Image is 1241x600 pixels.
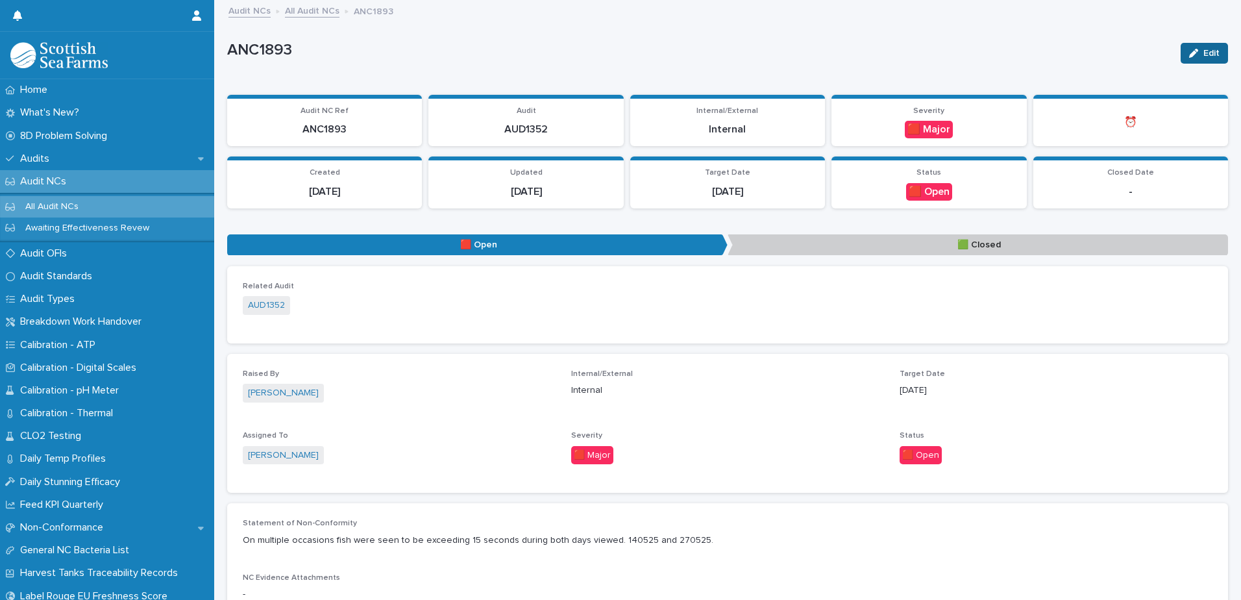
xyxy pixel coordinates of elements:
p: General NC Bacteria List [15,544,140,556]
p: ANC1893 [354,3,393,18]
div: 🟥 Open [900,446,942,465]
span: Status [900,432,924,440]
p: AUD1352 [436,123,615,136]
p: Internal [571,384,884,397]
span: Statement of Non-Conformity [243,519,357,527]
a: Audit NCs [228,3,271,18]
span: Audit NC Ref [301,107,349,115]
p: 🟩 Closed [728,234,1228,256]
p: [DATE] [900,384,1212,397]
p: Breakdown Work Handover [15,316,152,328]
p: Daily Temp Profiles [15,453,116,465]
p: 🟥 Open [227,234,728,256]
span: Related Audit [243,282,294,290]
p: Audit Standards [15,270,103,282]
span: Updated [510,169,543,177]
p: Calibration - Thermal [15,407,123,419]
p: On multiple occasions fish were seen to be exceeding 15 seconds during both days viewed. 140525 a... [243,534,1212,547]
p: Audits [15,153,60,165]
p: [DATE] [235,186,414,198]
span: Edit [1203,49,1220,58]
p: 8D Problem Solving [15,130,117,142]
span: Status [916,169,941,177]
p: Harvest Tanks Traceability Records [15,567,188,579]
span: Created [310,169,340,177]
p: ⏰ [1041,116,1220,129]
p: Internal [638,123,817,136]
p: Calibration - Digital Scales [15,362,147,374]
p: Daily Stunning Efficacy [15,476,130,488]
p: Audit OFIs [15,247,77,260]
p: ANC1893 [227,41,1170,60]
p: CLO2 Testing [15,430,92,442]
p: Home [15,84,58,96]
span: Internal/External [696,107,758,115]
a: [PERSON_NAME] [248,449,319,462]
a: AUD1352 [248,299,285,312]
button: Edit [1181,43,1228,64]
p: Feed KPI Quarterly [15,499,114,511]
p: Awaiting Effectiveness Revew [15,223,160,234]
p: Non-Conformance [15,521,114,534]
p: Audit Types [15,293,85,305]
p: Calibration - pH Meter [15,384,129,397]
span: Internal/External [571,370,633,378]
p: - [1041,186,1220,198]
p: All Audit NCs [15,201,89,212]
p: [DATE] [436,186,615,198]
p: Calibration - ATP [15,339,106,351]
p: ANC1893 [235,123,414,136]
p: [DATE] [638,186,817,198]
a: [PERSON_NAME] [248,386,319,400]
span: Severity [571,432,602,440]
span: Assigned To [243,432,288,440]
span: Raised By [243,370,279,378]
img: mMrefqRFQpe26GRNOUkG [10,42,108,68]
span: Closed Date [1107,169,1154,177]
span: Audit [517,107,536,115]
div: 🟥 Open [906,183,952,201]
span: Severity [913,107,944,115]
p: Audit NCs [15,175,77,188]
span: Target Date [705,169,750,177]
p: What's New? [15,106,90,119]
span: Target Date [900,370,945,378]
div: 🟥 Major [571,446,613,465]
div: 🟥 Major [905,121,953,138]
span: NC Evidence Attachments [243,574,340,582]
a: All Audit NCs [285,3,339,18]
